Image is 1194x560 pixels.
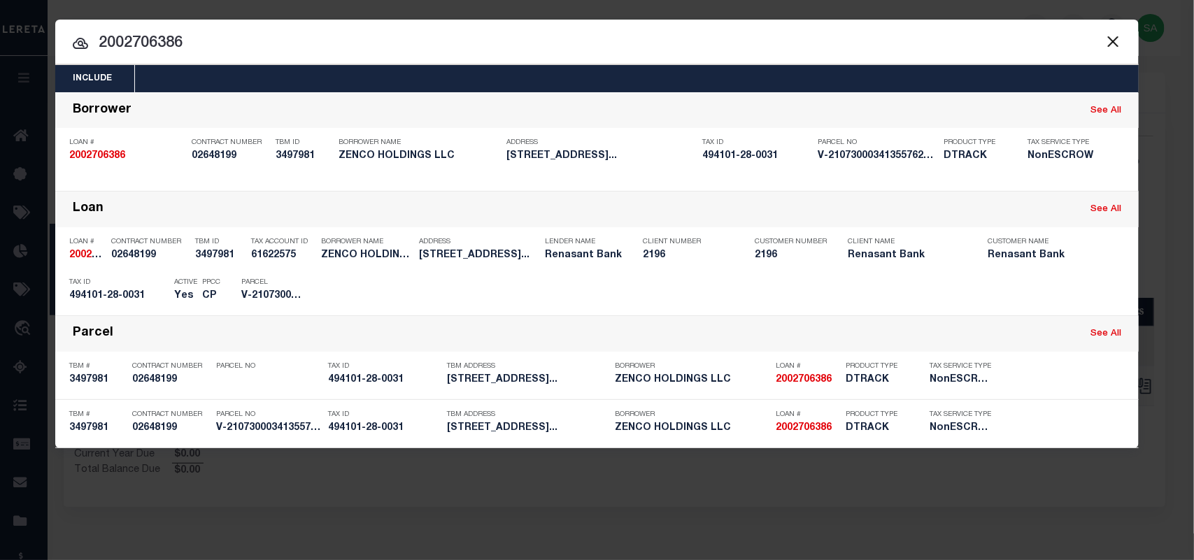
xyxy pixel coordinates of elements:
[111,238,188,246] p: Contract Number
[1090,205,1121,214] a: See All
[321,238,412,246] p: Borrower Name
[1028,138,1097,147] p: Tax Service Type
[55,65,129,92] button: Include
[132,410,209,419] p: Contract Number
[419,238,538,246] p: Address
[321,250,412,261] h5: ZENCO HOLDINGS LLC
[643,250,734,261] h5: 2196
[944,150,1007,162] h5: DTRACK
[69,150,185,162] h5: 2002706386
[1090,329,1121,338] a: See All
[702,150,811,162] h5: 494101-28-0031
[276,150,332,162] h5: 3497981
[69,362,125,371] p: TBM #
[755,250,825,261] h5: 2196
[328,410,440,419] p: Tax ID
[776,410,839,419] p: Loan #
[776,362,839,371] p: Loan #
[69,410,125,419] p: TBM #
[328,374,440,386] h5: 494101-28-0031
[848,250,967,261] h5: Renasant Bank
[251,238,314,246] p: Tax Account ID
[328,422,440,434] h5: 494101-28-0031
[930,422,993,434] h5: NonESCROW
[988,238,1107,246] p: Customer Name
[615,374,769,386] h5: ZENCO HOLDINGS LLC
[988,250,1107,261] h5: Renasant Bank
[1028,150,1097,162] h5: NonESCROW
[195,238,244,246] p: TBM ID
[944,138,1007,147] p: Product Type
[848,238,967,246] p: Client Name
[195,250,244,261] h5: 3497981
[111,250,188,261] h5: 02648199
[1104,32,1122,50] button: Close
[174,278,197,287] p: Active
[506,138,695,147] p: Address
[241,290,304,302] h5: V-21073000341355762012484
[55,31,1139,56] input: Start typing...
[328,362,440,371] p: Tax ID
[419,250,538,261] h5: 6541 HARBOUR RD NORTH LAUDERDAL...
[846,422,909,434] h5: DTRACK
[1090,106,1121,115] a: See All
[818,150,937,162] h5: V-21073000341355762012484
[241,278,304,287] p: Parcel
[69,278,167,287] p: Tax ID
[192,150,269,162] h5: 02648199
[846,362,909,371] p: Product Type
[339,150,499,162] h5: ZENCO HOLDINGS LLC
[643,238,734,246] p: Client Number
[447,374,608,386] h5: 6541 HARBOUR RD NORTH LAUDERDAL...
[545,238,622,246] p: Lender Name
[930,362,993,371] p: Tax Service Type
[174,290,195,302] h5: Yes
[69,374,125,386] h5: 3497981
[202,290,220,302] h5: CP
[545,250,622,261] h5: Renasant Bank
[776,374,839,386] h5: 2002706386
[132,362,209,371] p: Contract Number
[776,423,832,433] strong: 2002706386
[930,374,993,386] h5: NonESCROW
[73,326,113,342] div: Parcel
[506,150,695,162] h5: 6541 HARBOUR RD NORTH LAUDERDAL...
[69,250,125,260] strong: 2002706386
[776,375,832,385] strong: 2002706386
[755,238,827,246] p: Customer Number
[216,422,321,434] h5: V-21073000341355762012484
[615,362,769,371] p: Borrower
[69,422,125,434] h5: 3497981
[73,201,104,217] div: Loan
[69,290,167,302] h5: 494101-28-0031
[132,374,209,386] h5: 02648199
[216,362,321,371] p: Parcel No
[615,410,769,419] p: Borrower
[930,410,993,419] p: Tax Service Type
[69,151,125,161] strong: 2002706386
[251,250,314,261] h5: 61622575
[776,422,839,434] h5: 2002706386
[846,374,909,386] h5: DTRACK
[447,422,608,434] h5: 6541 HARBOUR RD NORTH LAUDERDAL...
[846,410,909,419] p: Product Type
[69,138,185,147] p: Loan #
[447,410,608,419] p: TBM Address
[339,138,499,147] p: Borrower Name
[73,103,132,119] div: Borrower
[216,410,321,419] p: Parcel No
[192,138,269,147] p: Contract Number
[69,238,104,246] p: Loan #
[276,138,332,147] p: TBM ID
[818,138,937,147] p: Parcel No
[132,422,209,434] h5: 02648199
[202,278,220,287] p: PPCC
[702,138,811,147] p: Tax ID
[69,250,104,261] h5: 2002706386
[447,362,608,371] p: TBM Address
[615,422,769,434] h5: ZENCO HOLDINGS LLC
